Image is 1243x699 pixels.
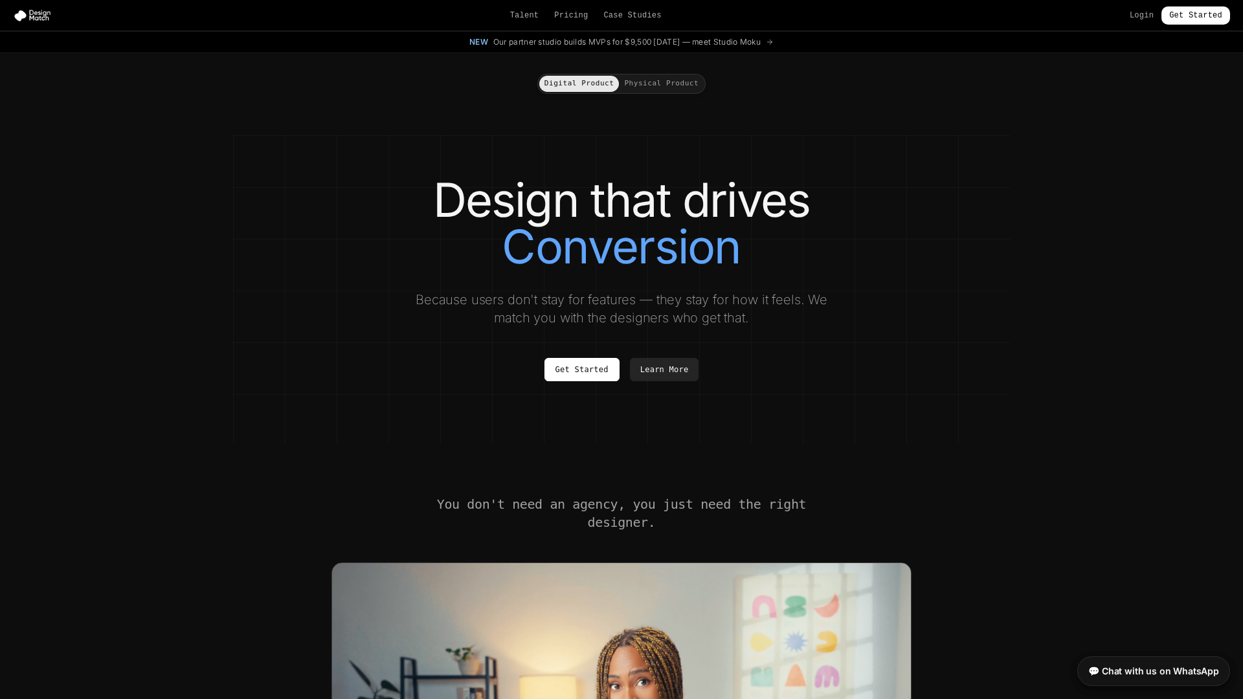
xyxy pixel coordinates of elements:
[259,177,984,270] h1: Design that drives
[619,76,704,92] button: Physical Product
[510,10,539,21] a: Talent
[544,358,620,381] a: Get Started
[1161,6,1230,25] a: Get Started
[539,76,620,92] button: Digital Product
[1130,10,1154,21] a: Login
[554,10,588,21] a: Pricing
[630,358,699,381] a: Learn More
[493,37,761,47] span: Our partner studio builds MVPs for $9,500 [DATE] — meet Studio Moku
[435,495,808,531] h2: You don't need an agency, you just need the right designer.
[469,37,488,47] span: New
[603,10,661,21] a: Case Studies
[404,291,839,327] p: Because users don't stay for features — they stay for how it feels. We match you with the designe...
[502,223,741,270] span: Conversion
[13,9,57,22] img: Design Match
[1077,656,1230,686] a: 💬 Chat with us on WhatsApp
